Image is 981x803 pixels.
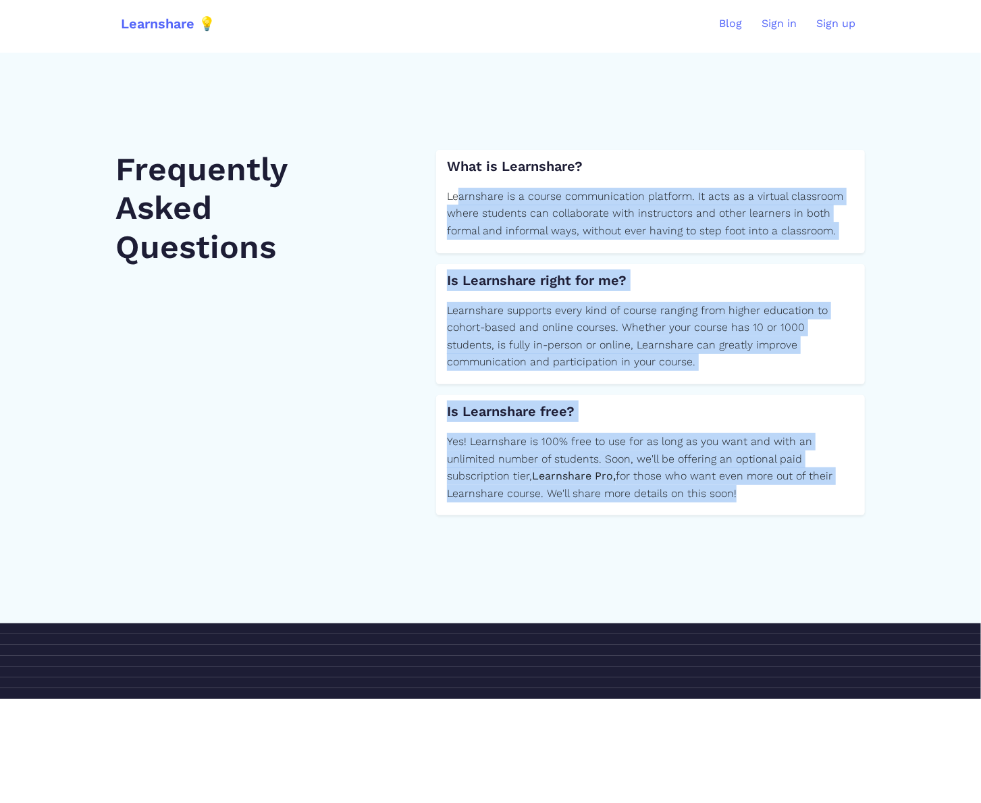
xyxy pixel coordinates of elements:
p: What is Learnshare? [447,155,854,177]
b: Learnshare Pro, [532,469,616,482]
a: Sign in [752,6,807,41]
strong: Learnshare 💡 [119,16,216,32]
h2: Frequently Asked Questions [116,150,352,267]
a: Blog [710,6,752,41]
a: Sign up [807,6,866,41]
a: Learnshare 💡 [116,5,216,42]
p: Is Learnshare free? [447,400,854,422]
p: Is Learnshare right for me? [447,269,854,291]
p: Learnshare supports every kind of course ranging from higher education to cohort-based and online... [447,302,854,371]
p: Learnshare is a course communication platform. It acts as a virtual classroom where students can ... [447,188,854,240]
p: Yes! Learnshare is 100% free to use for as long as you want and with an unlimited number of stude... [447,433,854,502]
